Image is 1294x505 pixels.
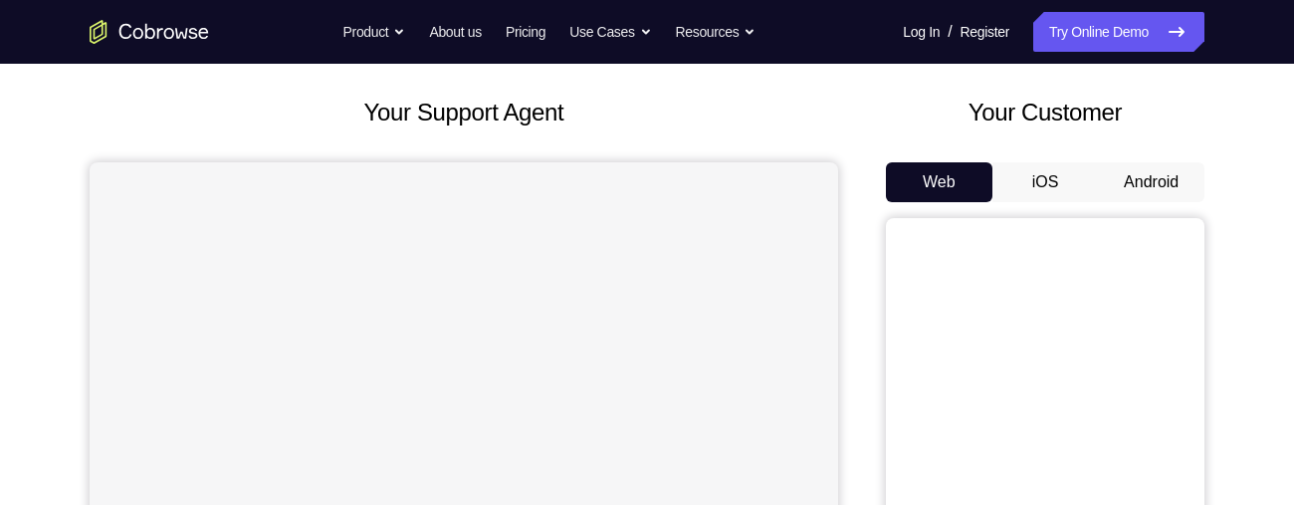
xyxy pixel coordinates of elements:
[506,12,545,52] a: Pricing
[886,162,992,202] button: Web
[569,12,651,52] button: Use Cases
[90,95,838,130] h2: Your Support Agent
[903,12,940,52] a: Log In
[948,20,952,44] span: /
[961,12,1009,52] a: Register
[992,162,1099,202] button: iOS
[676,12,756,52] button: Resources
[1098,162,1204,202] button: Android
[429,12,481,52] a: About us
[90,20,209,44] a: Go to the home page
[343,12,406,52] button: Product
[886,95,1204,130] h2: Your Customer
[1033,12,1204,52] a: Try Online Demo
